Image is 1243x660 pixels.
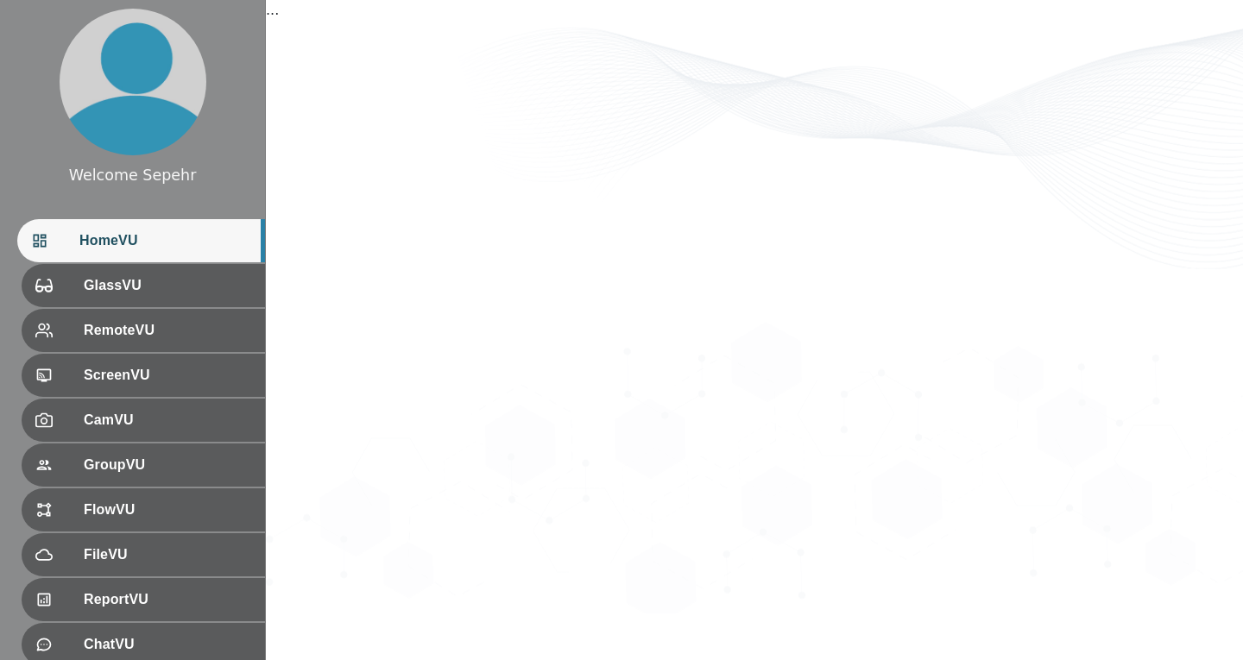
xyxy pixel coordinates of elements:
span: FileVU [84,544,251,565]
div: CamVU [22,399,265,442]
span: RemoteVU [84,320,251,341]
span: ChatVU [84,634,251,655]
span: ReportVU [84,589,251,610]
div: FileVU [22,533,265,576]
span: GlassVU [84,275,251,296]
div: ScreenVU [22,354,265,397]
div: GlassVU [22,264,265,307]
div: HomeVU [17,219,265,262]
img: profile.png [60,9,206,155]
span: FlowVU [84,500,251,520]
div: FlowVU [22,488,265,531]
span: ScreenVU [84,365,251,386]
div: Welcome Sepehr [69,164,197,186]
span: CamVU [84,410,251,431]
div: GroupVU [22,443,265,487]
span: HomeVU [79,230,251,251]
div: ReportVU [22,578,265,621]
span: GroupVU [84,455,251,475]
div: RemoteVU [22,309,265,352]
